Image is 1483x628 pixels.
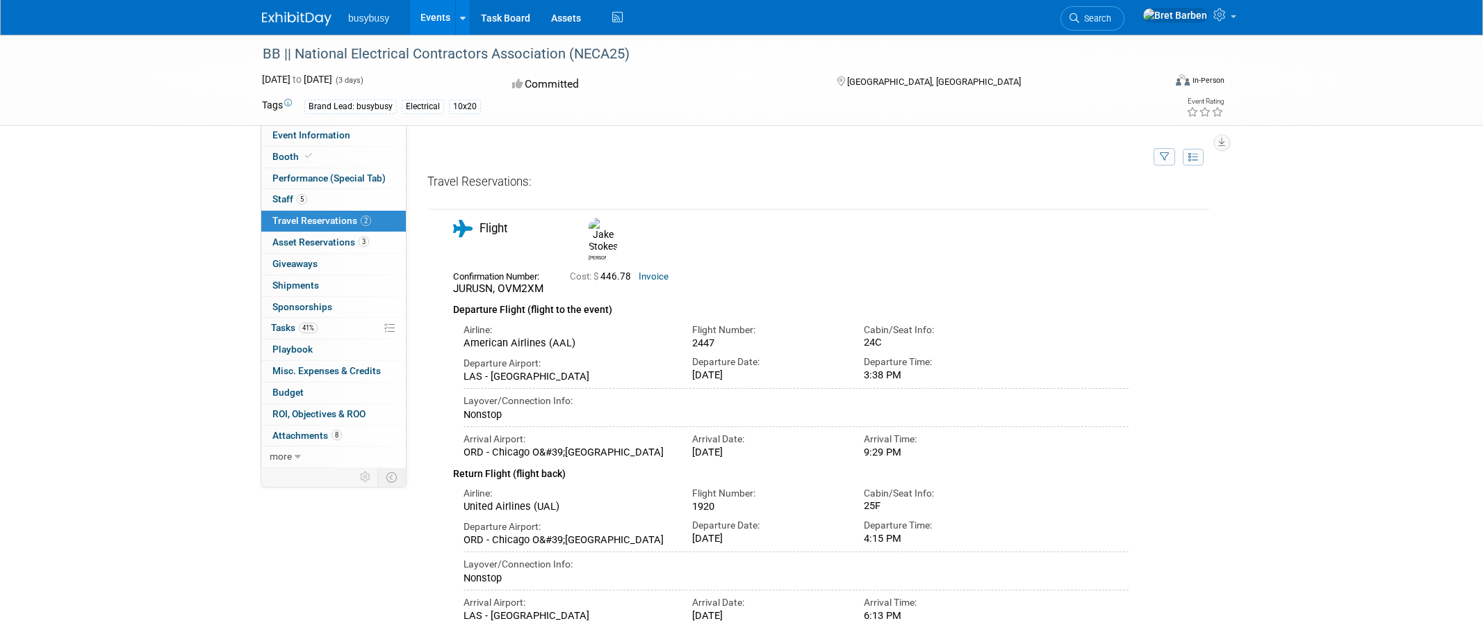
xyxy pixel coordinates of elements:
[304,99,397,114] div: Brand Lead: busybusy
[272,387,304,398] span: Budget
[290,74,304,85] span: to
[570,271,637,282] span: 446.78
[402,99,444,114] div: Electrical
[331,430,342,440] span: 8
[348,13,389,24] span: busybusy
[692,323,843,337] div: Flight Number:
[864,446,1015,458] div: 9:29 PM
[464,596,671,609] div: Arrival Airport:
[692,337,843,349] div: 2447
[864,433,1015,446] div: Arrival Time:
[508,72,815,97] div: Committed
[354,468,378,486] td: Personalize Event Tab Strip
[864,323,1015,337] div: Cabin/Seat Info:
[692,596,843,609] div: Arrival Date:
[864,532,1015,545] div: 4:15 PM
[464,446,671,458] div: ORD - Chicago O&#39;[GEOGRAPHIC_DATA]
[299,323,318,333] span: 41%
[480,221,507,235] span: Flight
[464,394,1129,408] div: Layover/Connection Info:
[272,172,386,184] span: Performance (Special Tab)
[864,596,1015,609] div: Arrival Time:
[864,487,1015,500] div: Cabin/Seat Info:
[261,275,406,296] a: Shipments
[272,151,315,162] span: Booth
[261,125,406,146] a: Event Information
[692,500,843,513] div: 1920
[261,318,406,339] a: Tasks41%
[1186,98,1224,105] div: Event Rating
[261,361,406,382] a: Misc. Expenses & Credits
[272,215,371,226] span: Travel Reservations
[449,99,481,114] div: 10x20
[464,609,671,622] div: LAS - [GEOGRAPHIC_DATA]
[692,487,843,500] div: Flight Number:
[464,433,671,446] div: Arrival Airport:
[1192,75,1224,86] div: In-Person
[847,77,1021,87] span: [GEOGRAPHIC_DATA], [GEOGRAPHIC_DATA]
[272,408,366,419] span: ROI, Objectives & ROO
[864,355,1015,369] div: Departure Time:
[464,572,1129,584] div: Nonstop
[297,194,307,204] span: 5
[692,446,843,458] div: [DATE]
[464,520,671,533] div: Departure Airport:
[864,500,1015,513] div: 25F
[261,426,406,446] a: Attachments8
[261,446,406,467] a: more
[334,76,363,85] span: (3 days)
[261,254,406,275] a: Giveaways
[1079,13,1111,24] span: Search
[261,404,406,425] a: ROI, Objectives & ROO
[272,236,369,248] span: Asset Reservations
[261,189,406,210] a: Staff5
[464,337,671,349] div: American Airlines (AAL)
[262,74,332,85] span: [DATE] [DATE]
[272,301,332,312] span: Sponsorships
[261,147,406,168] a: Booth
[261,383,406,403] a: Budget
[1160,153,1170,162] i: Filter by Traveler
[692,369,843,381] div: [DATE]
[464,408,1129,421] div: Nonstop
[692,355,843,369] div: Departure Date:
[258,42,1142,67] div: BB || National Electrical Contractors Association (NECA25)
[864,519,1015,532] div: Departure Time:
[1142,8,1208,23] img: Bret Barben
[1081,72,1224,93] div: Event Format
[262,98,292,114] td: Tags
[570,271,600,282] span: Cost: $
[692,609,843,622] div: [DATE]
[261,297,406,318] a: Sponsorships
[464,558,1129,571] div: Layover/Connection Info:
[1176,74,1190,86] img: Format-Inperson.png
[464,533,671,546] div: ORD - Chicago O&#39;[GEOGRAPHIC_DATA]
[464,357,671,370] div: Departure Airport:
[589,253,606,261] div: Jake Stokes
[1060,6,1124,31] a: Search
[589,218,618,253] img: Jake Stokes
[378,468,407,486] td: Toggle Event Tabs
[272,344,313,355] span: Playbook
[464,323,671,337] div: Airline:
[453,267,549,282] div: Confirmation Number:
[427,174,1211,195] div: Travel Reservations:
[692,532,843,545] div: [DATE]
[305,152,312,160] i: Booth reservation complete
[464,487,671,500] div: Airline:
[585,218,609,261] div: Jake Stokes
[261,168,406,189] a: Performance (Special Tab)
[272,430,342,441] span: Attachments
[272,258,318,269] span: Giveaways
[464,370,671,383] div: LAS - [GEOGRAPHIC_DATA]
[270,451,292,462] span: more
[361,216,371,226] span: 2
[864,369,1015,381] div: 3:38 PM
[272,280,319,291] span: Shipments
[692,433,843,446] div: Arrival Date:
[864,337,1015,349] div: 24C
[639,271,669,282] a: Invoice
[272,365,381,376] span: Misc. Expenses & Credits
[692,519,843,532] div: Departure Date:
[453,459,1129,482] div: Return Flight (flight back)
